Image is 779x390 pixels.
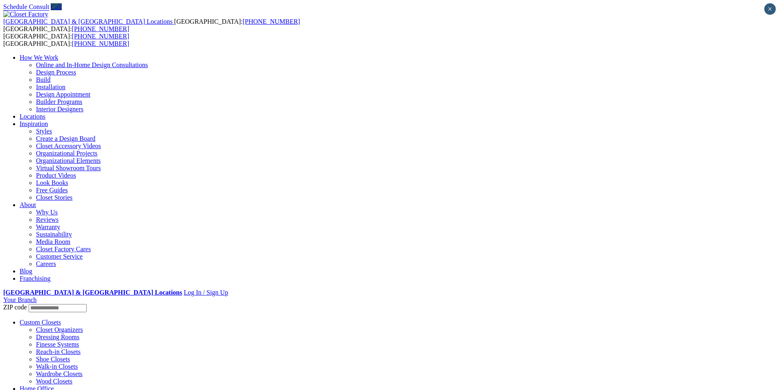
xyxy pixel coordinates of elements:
[20,275,51,282] a: Franchising
[36,128,52,135] a: Styles
[36,253,83,260] a: Customer Service
[36,98,82,105] a: Builder Programs
[36,135,95,142] a: Create a Design Board
[36,83,65,90] a: Installation
[72,33,129,40] a: [PHONE_NUMBER]
[36,378,72,385] a: Wood Closets
[36,348,81,355] a: Reach-in Closets
[20,113,45,120] a: Locations
[3,18,173,25] span: [GEOGRAPHIC_DATA] & [GEOGRAPHIC_DATA] Locations
[72,25,129,32] a: [PHONE_NUMBER]
[29,304,87,312] input: Enter your Zip code
[36,150,97,157] a: Organizational Projects
[36,363,78,370] a: Walk-in Closets
[36,216,58,223] a: Reviews
[184,289,228,296] a: Log In / Sign Up
[36,157,101,164] a: Organizational Elements
[3,304,27,311] span: ZIP code
[20,54,58,61] a: How We Work
[242,18,300,25] a: [PHONE_NUMBER]
[36,238,70,245] a: Media Room
[3,18,174,25] a: [GEOGRAPHIC_DATA] & [GEOGRAPHIC_DATA] Locations
[36,209,58,216] a: Why Us
[36,106,83,113] a: Interior Designers
[36,334,79,340] a: Dressing Rooms
[36,194,72,201] a: Closet Stories
[36,187,68,194] a: Free Guides
[36,356,70,363] a: Shoe Closets
[20,120,48,127] a: Inspiration
[20,201,36,208] a: About
[20,319,61,326] a: Custom Closets
[36,223,60,230] a: Warranty
[36,165,101,171] a: Virtual Showroom Tours
[3,18,300,32] span: [GEOGRAPHIC_DATA]: [GEOGRAPHIC_DATA]:
[764,3,776,15] button: Close
[3,296,36,303] a: Your Branch
[36,142,101,149] a: Closet Accessory Videos
[36,69,76,76] a: Design Process
[36,61,148,68] a: Online and In-Home Design Consultations
[72,40,129,47] a: [PHONE_NUMBER]
[36,260,56,267] a: Careers
[3,11,48,18] img: Closet Factory
[36,370,83,377] a: Wardrobe Closets
[36,246,91,252] a: Closet Factory Cares
[3,33,129,47] span: [GEOGRAPHIC_DATA]: [GEOGRAPHIC_DATA]:
[36,341,79,348] a: Finesse Systems
[36,179,68,186] a: Look Books
[20,268,32,275] a: Blog
[3,289,182,296] a: [GEOGRAPHIC_DATA] & [GEOGRAPHIC_DATA] Locations
[51,3,62,10] a: Call
[3,3,49,10] a: Schedule Consult
[36,172,76,179] a: Product Videos
[36,326,83,333] a: Closet Organizers
[36,91,90,98] a: Design Appointment
[36,76,51,83] a: Build
[36,231,72,238] a: Sustainability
